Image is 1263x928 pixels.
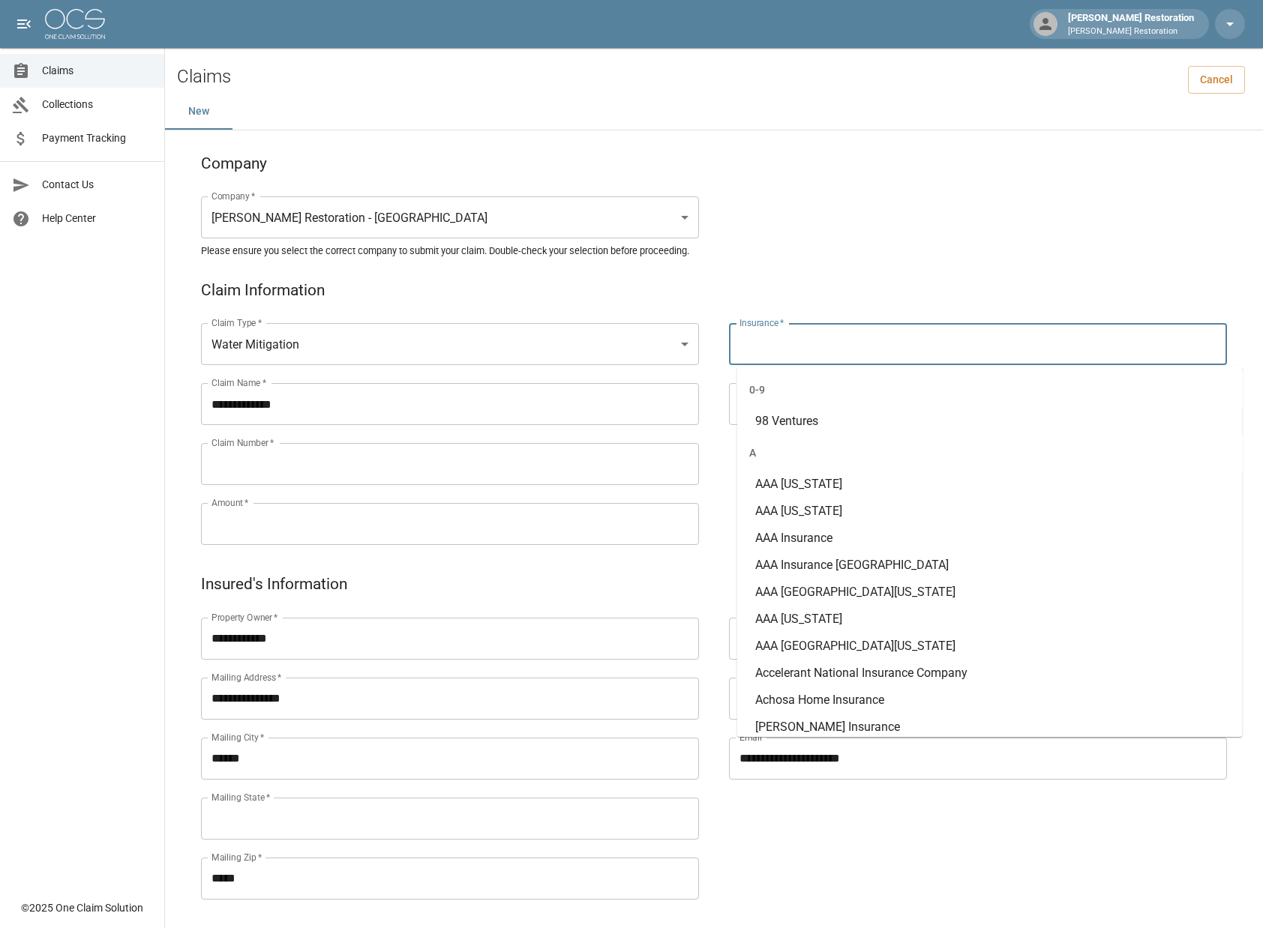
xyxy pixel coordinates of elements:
[755,477,842,491] span: AAA [US_STATE]
[211,190,256,202] label: Company
[755,531,832,545] span: AAA Insurance
[211,376,266,389] label: Claim Name
[165,94,232,130] button: New
[211,316,262,329] label: Claim Type
[755,504,842,518] span: AAA [US_STATE]
[755,612,842,626] span: AAA [US_STATE]
[211,496,249,509] label: Amount
[1062,10,1200,37] div: [PERSON_NAME] Restoration
[211,436,274,449] label: Claim Number
[42,97,152,112] span: Collections
[211,791,270,804] label: Mailing State
[211,611,278,624] label: Property Owner
[201,196,699,238] div: [PERSON_NAME] Restoration - [GEOGRAPHIC_DATA]
[201,244,1227,257] h5: Please ensure you select the correct company to submit your claim. Double-check your selection be...
[1068,25,1194,38] p: [PERSON_NAME] Restoration
[739,731,762,744] label: Email
[755,585,955,599] span: AAA [GEOGRAPHIC_DATA][US_STATE]
[42,211,152,226] span: Help Center
[1188,66,1245,94] a: Cancel
[42,177,152,193] span: Contact Us
[755,666,967,680] span: Accelerant National Insurance Company
[739,316,784,329] label: Insurance
[211,851,262,864] label: Mailing Zip
[9,9,39,39] button: open drawer
[211,731,265,744] label: Mailing City
[755,639,955,653] span: AAA [GEOGRAPHIC_DATA][US_STATE]
[755,693,884,707] span: Achosa Home Insurance
[737,435,1243,471] div: A
[177,66,231,88] h2: Claims
[45,9,105,39] img: ocs-logo-white-transparent.png
[42,63,152,79] span: Claims
[755,720,900,734] span: [PERSON_NAME] Insurance
[211,671,281,684] label: Mailing Address
[42,130,152,146] span: Payment Tracking
[755,558,949,572] span: AAA Insurance [GEOGRAPHIC_DATA]
[21,900,143,915] div: © 2025 One Claim Solution
[755,414,818,428] span: 98 Ventures
[201,323,699,365] div: Water Mitigation
[737,372,1243,408] div: 0-9
[165,94,1263,130] div: dynamic tabs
